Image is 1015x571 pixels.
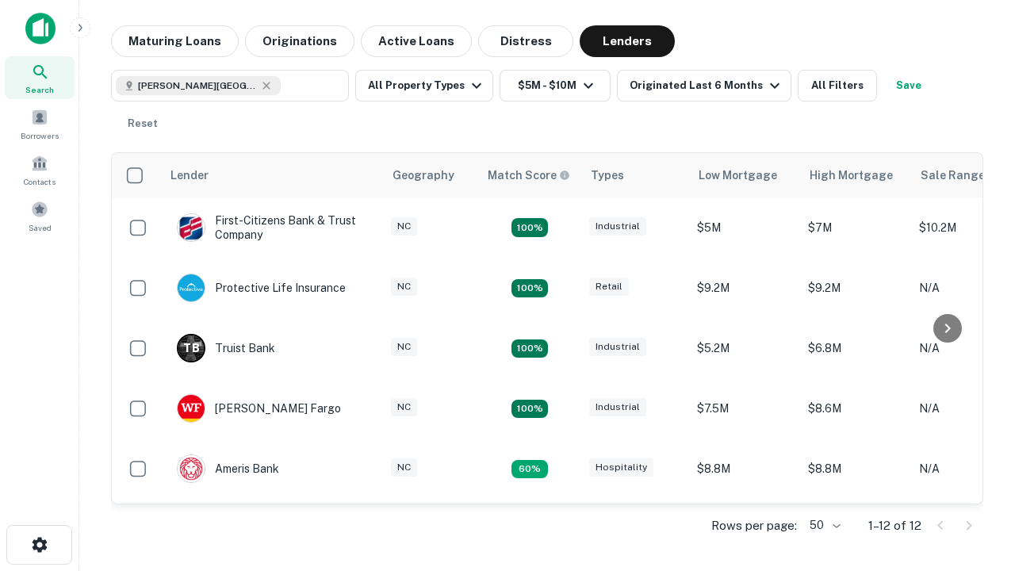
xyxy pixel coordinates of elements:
[500,70,611,102] button: $5M - $10M
[699,166,777,185] div: Low Mortgage
[170,166,209,185] div: Lender
[391,398,417,416] div: NC
[589,338,646,356] div: Industrial
[591,166,624,185] div: Types
[689,318,800,378] td: $5.2M
[689,378,800,439] td: $7.5M
[630,76,784,95] div: Originated Last 6 Months
[798,70,877,102] button: All Filters
[511,218,548,237] div: Matching Properties: 2, hasApolloMatch: undefined
[589,278,629,296] div: Retail
[921,166,985,185] div: Sale Range
[25,83,54,96] span: Search
[245,25,354,57] button: Originations
[24,175,56,188] span: Contacts
[5,148,75,191] a: Contacts
[391,278,417,296] div: NC
[478,153,581,197] th: Capitalize uses an advanced AI algorithm to match your search with the best lender. The match sco...
[581,153,689,197] th: Types
[177,454,279,483] div: Ameris Bank
[383,153,478,197] th: Geography
[111,25,239,57] button: Maturing Loans
[800,318,911,378] td: $6.8M
[178,395,205,422] img: picture
[161,153,383,197] th: Lender
[511,279,548,298] div: Matching Properties: 2, hasApolloMatch: undefined
[117,108,168,140] button: Reset
[25,13,56,44] img: capitalize-icon.png
[689,499,800,559] td: $9.2M
[478,25,573,57] button: Distress
[5,56,75,99] a: Search
[800,153,911,197] th: High Mortgage
[391,338,417,356] div: NC
[580,25,675,57] button: Lenders
[178,274,205,301] img: picture
[800,197,911,258] td: $7M
[178,455,205,482] img: picture
[21,129,59,142] span: Borrowers
[711,516,797,535] p: Rows per page:
[361,25,472,57] button: Active Loans
[177,213,367,242] div: First-citizens Bank & Trust Company
[177,274,346,302] div: Protective Life Insurance
[391,217,417,236] div: NC
[589,217,646,236] div: Industrial
[589,398,646,416] div: Industrial
[183,340,199,357] p: T B
[800,378,911,439] td: $8.6M
[355,70,493,102] button: All Property Types
[178,214,205,241] img: picture
[511,400,548,419] div: Matching Properties: 2, hasApolloMatch: undefined
[868,516,921,535] p: 1–12 of 12
[393,166,454,185] div: Geography
[177,334,275,362] div: Truist Bank
[689,197,800,258] td: $5M
[800,499,911,559] td: $9.2M
[689,153,800,197] th: Low Mortgage
[511,339,548,358] div: Matching Properties: 3, hasApolloMatch: undefined
[488,167,567,184] h6: Match Score
[936,393,1015,469] iframe: Chat Widget
[511,460,548,479] div: Matching Properties: 1, hasApolloMatch: undefined
[589,458,653,477] div: Hospitality
[689,439,800,499] td: $8.8M
[689,258,800,318] td: $9.2M
[29,221,52,234] span: Saved
[883,70,934,102] button: Save your search to get updates of matches that match your search criteria.
[488,167,570,184] div: Capitalize uses an advanced AI algorithm to match your search with the best lender. The match sco...
[800,439,911,499] td: $8.8M
[617,70,791,102] button: Originated Last 6 Months
[177,394,341,423] div: [PERSON_NAME] Fargo
[810,166,893,185] div: High Mortgage
[5,102,75,145] a: Borrowers
[391,458,417,477] div: NC
[800,258,911,318] td: $9.2M
[138,79,257,93] span: [PERSON_NAME][GEOGRAPHIC_DATA], [GEOGRAPHIC_DATA]
[803,514,843,537] div: 50
[5,194,75,237] a: Saved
